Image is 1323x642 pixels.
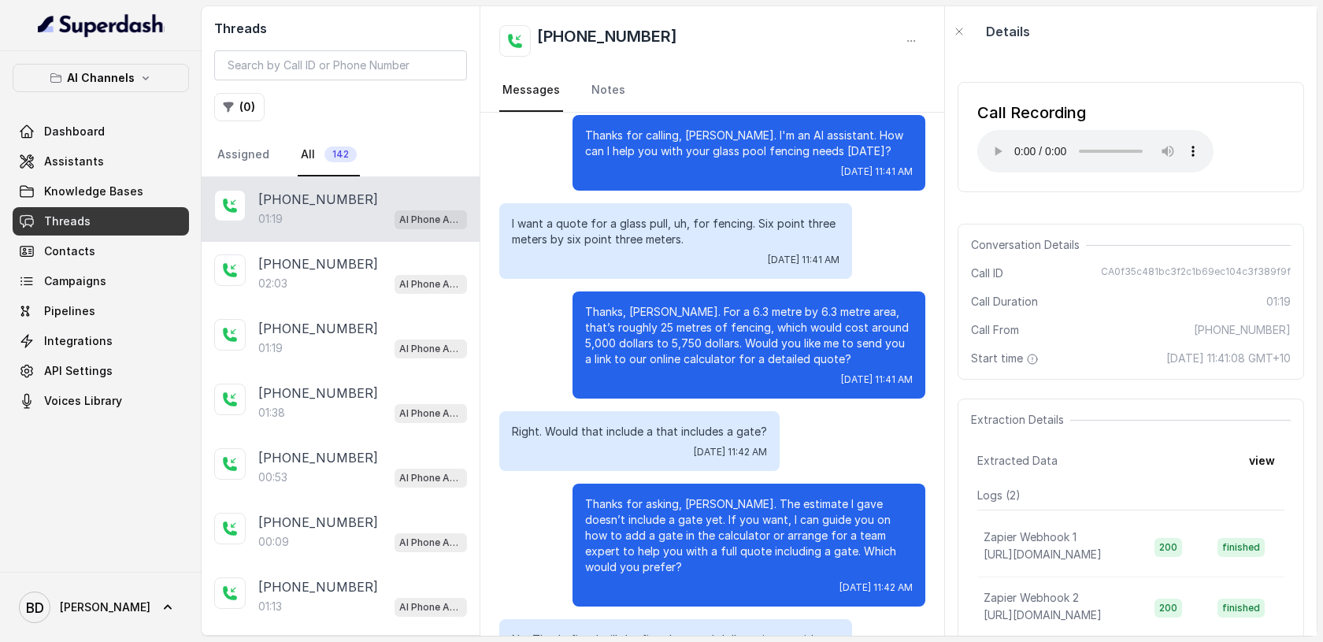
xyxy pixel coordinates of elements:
[44,154,104,169] span: Assistants
[258,577,378,596] p: [PHONE_NUMBER]
[841,373,913,386] span: [DATE] 11:41 AM
[258,340,283,356] p: 01:19
[298,134,360,176] a: All142
[1154,599,1182,618] span: 200
[839,581,913,594] span: [DATE] 11:42 AM
[44,213,91,229] span: Threads
[13,64,189,92] button: AI Channels
[258,254,378,273] p: [PHONE_NUMBER]
[258,599,282,614] p: 01:13
[399,406,462,421] p: AI Phone Assistant
[1217,599,1265,618] span: finished
[585,128,913,159] p: Thanks for calling, [PERSON_NAME]. I'm an AI assistant. How can I help you with your glass pool f...
[971,322,1019,338] span: Call From
[1240,447,1284,475] button: view
[214,50,467,80] input: Search by Call ID or Phone Number
[694,446,767,458] span: [DATE] 11:42 AM
[585,304,913,367] p: Thanks, [PERSON_NAME]. For a 6.3 metre by 6.3 metre area, that’s roughly 25 metres of fencing, wh...
[984,590,1079,606] p: Zapier Webhook 2
[13,585,189,629] a: [PERSON_NAME]
[1194,322,1291,338] span: [PHONE_NUMBER]
[971,265,1003,281] span: Call ID
[971,412,1070,428] span: Extraction Details
[977,102,1214,124] div: Call Recording
[399,535,462,551] p: AI Phone Assistant
[44,184,143,199] span: Knowledge Bases
[324,147,357,162] span: 142
[44,124,105,139] span: Dashboard
[13,387,189,415] a: Voices Library
[13,177,189,206] a: Knowledge Bases
[67,69,135,87] p: AI Channels
[399,276,462,292] p: AI Phone Assistant
[1166,351,1291,366] span: [DATE] 11:41:08 GMT+10
[984,547,1102,561] span: [URL][DOMAIN_NAME]
[258,448,378,467] p: [PHONE_NUMBER]
[768,254,839,266] span: [DATE] 11:41 AM
[986,22,1030,41] p: Details
[44,393,122,409] span: Voices Library
[971,351,1042,366] span: Start time
[585,496,913,575] p: Thanks for asking, [PERSON_NAME]. The estimate I gave doesn’t include a gate yet. If you want, I ...
[214,93,265,121] button: (0)
[44,243,95,259] span: Contacts
[977,488,1284,503] p: Logs ( 2 )
[26,599,44,616] text: BD
[13,327,189,355] a: Integrations
[971,237,1086,253] span: Conversation Details
[399,341,462,357] p: AI Phone Assistant
[1217,538,1265,557] span: finished
[13,267,189,295] a: Campaigns
[1154,538,1182,557] span: 200
[214,19,467,38] h2: Threads
[44,363,113,379] span: API Settings
[44,333,113,349] span: Integrations
[13,357,189,385] a: API Settings
[214,134,467,176] nav: Tabs
[1101,265,1291,281] span: CA0f35c481bc3f2c1b69ec104c3f389f9f
[44,273,106,289] span: Campaigns
[399,599,462,615] p: AI Phone Assistant
[258,405,285,421] p: 01:38
[258,534,289,550] p: 00:09
[512,216,839,247] p: I want a quote for a glass pull, uh, for fencing. Six point three meters by six point three meters.
[1266,294,1291,310] span: 01:19
[13,117,189,146] a: Dashboard
[399,212,462,228] p: AI Phone Assistant
[38,13,165,38] img: light.svg
[13,207,189,236] a: Threads
[977,453,1058,469] span: Extracted Data
[13,237,189,265] a: Contacts
[258,319,378,338] p: [PHONE_NUMBER]
[258,469,287,485] p: 00:53
[258,276,287,291] p: 02:03
[44,303,95,319] span: Pipelines
[13,147,189,176] a: Assistants
[977,130,1214,173] audio: Your browser does not support the audio element.
[537,25,677,57] h2: [PHONE_NUMBER]
[841,165,913,178] span: [DATE] 11:41 AM
[60,599,150,615] span: [PERSON_NAME]
[258,513,378,532] p: [PHONE_NUMBER]
[399,470,462,486] p: AI Phone Assistant
[499,69,563,112] a: Messages
[512,424,767,440] p: Right. Would that include a that includes a gate?
[258,211,283,227] p: 01:19
[588,69,628,112] a: Notes
[984,529,1077,545] p: Zapier Webhook 1
[971,294,1038,310] span: Call Duration
[258,190,378,209] p: [PHONE_NUMBER]
[214,134,272,176] a: Assigned
[984,608,1102,622] span: [URL][DOMAIN_NAME]
[13,297,189,325] a: Pipelines
[499,69,925,112] nav: Tabs
[258,384,378,403] p: [PHONE_NUMBER]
